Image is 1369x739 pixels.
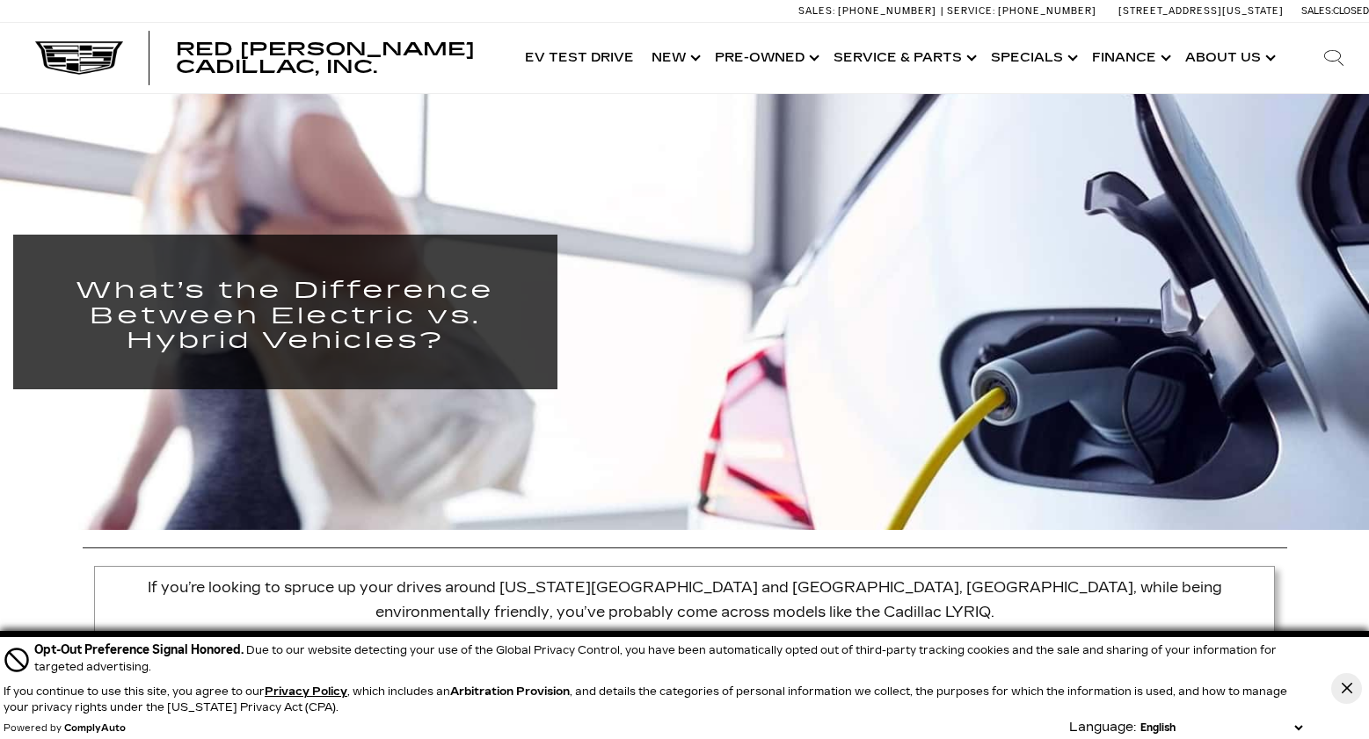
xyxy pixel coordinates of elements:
[104,576,1265,625] p: If you’re looking to spruce up your drives around [US_STATE][GEOGRAPHIC_DATA] and [GEOGRAPHIC_DAT...
[706,23,825,93] a: Pre-Owned
[1331,673,1362,704] button: Close Button
[64,723,126,734] a: ComplyAuto
[1136,720,1307,735] select: Language Select
[35,41,123,75] img: Cadillac Dark Logo with Cadillac White Text
[947,5,995,17] span: Service:
[34,642,246,657] span: Opt-Out Preference Signal Honored .
[1176,23,1281,93] a: About Us
[176,40,499,76] a: Red [PERSON_NAME] Cadillac, Inc.
[4,685,1287,714] p: If you continue to use this site, you agree to our , which includes an , and details the categori...
[998,5,1096,17] span: [PHONE_NUMBER]
[1333,5,1369,17] span: Closed
[4,723,126,734] div: Powered by
[1083,23,1176,93] a: Finance
[450,685,570,698] strong: Arbitration Provision
[516,23,643,93] a: EV Test Drive
[643,23,706,93] a: New
[176,39,475,77] span: Red [PERSON_NAME] Cadillac, Inc.
[838,5,936,17] span: [PHONE_NUMBER]
[798,6,941,16] a: Sales: [PHONE_NUMBER]
[1118,5,1284,17] a: [STREET_ADDRESS][US_STATE]
[40,279,531,354] h1: What’s the Difference Between Electric vs. Hybrid Vehicles?
[34,641,1307,675] div: Due to our website detecting your use of the Global Privacy Control, you have been automatically ...
[798,5,835,17] span: Sales:
[1069,721,1136,734] div: Language:
[1301,5,1333,17] span: Sales:
[941,6,1101,16] a: Service: [PHONE_NUMBER]
[825,23,982,93] a: Service & Parts
[265,685,347,698] a: Privacy Policy
[982,23,1083,93] a: Specials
